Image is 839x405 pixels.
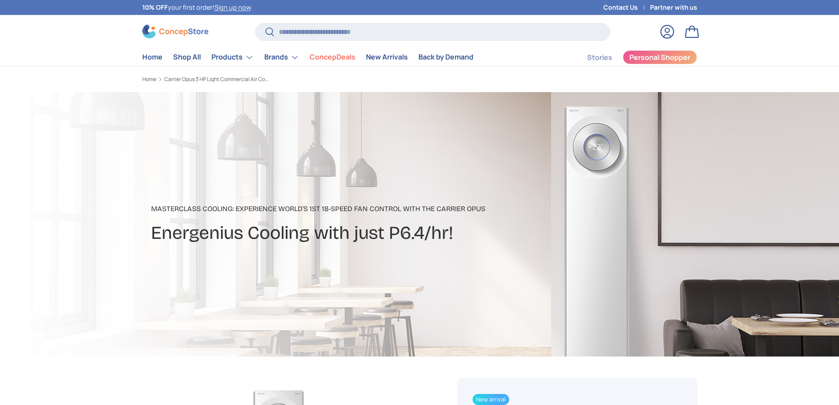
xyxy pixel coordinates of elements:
[206,48,259,66] summary: Products
[310,48,355,66] a: ConcepDeals
[629,54,690,61] span: Personal Shopper
[603,3,650,12] a: Contact Us
[650,3,697,12] a: Partner with us
[211,48,254,66] a: Products
[366,48,408,66] a: New Arrivals
[142,48,163,66] a: Home
[587,49,612,66] a: Stories
[142,75,436,83] nav: Breadcrumbs
[418,48,473,66] a: Back by Demand
[151,204,485,214] p: Masterclass Cooling: Experience World's 1st 18-speed fan control with the Carrier Opus​
[142,25,208,38] img: ConcepStore
[259,48,304,66] summary: Brands
[214,3,251,11] a: Sign up now
[264,48,299,66] a: Brands
[151,221,485,245] h2: Energenius Cooling with just P6.4/hr!
[142,3,168,11] strong: 10% OFF
[173,48,201,66] a: Shop All
[473,394,509,405] span: New arrival
[142,3,252,12] p: your first order! .
[566,48,697,66] nav: Secondary
[142,48,473,66] nav: Primary
[164,77,270,82] a: Carrier Opus 3 HP Light Commercial Air Conditioner
[142,77,156,82] a: Home
[623,50,697,64] a: Personal Shopper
